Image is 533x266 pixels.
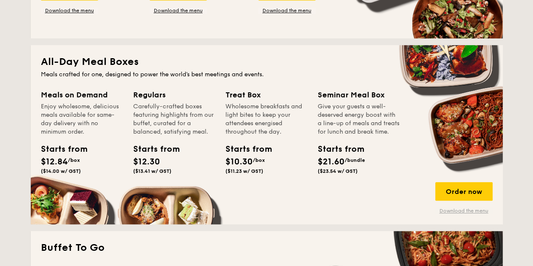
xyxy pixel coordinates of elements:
[133,143,171,156] div: Starts from
[318,143,356,156] div: Starts from
[225,89,308,101] div: Treat Box
[435,207,493,214] a: Download the menu
[133,102,215,136] div: Carefully-crafted boxes featuring highlights from our buffet, curated for a balanced, satisfying ...
[258,7,316,14] a: Download the menu
[318,102,400,136] div: Give your guests a well-deserved energy boost with a line-up of meals and treats for lunch and br...
[225,168,263,174] span: ($11.23 w/ GST)
[41,55,493,69] h2: All-Day Meal Boxes
[150,7,207,14] a: Download the menu
[318,89,400,101] div: Seminar Meal Box
[345,157,365,163] span: /bundle
[41,89,123,101] div: Meals on Demand
[68,157,80,163] span: /box
[318,168,358,174] span: ($23.54 w/ GST)
[133,168,171,174] span: ($13.41 w/ GST)
[318,157,345,167] span: $21.60
[435,182,493,201] div: Order now
[41,241,493,255] h2: Buffet To Go
[133,157,160,167] span: $12.30
[41,7,98,14] a: Download the menu
[253,157,265,163] span: /box
[41,168,81,174] span: ($14.00 w/ GST)
[225,157,253,167] span: $10.30
[41,157,68,167] span: $12.84
[41,102,123,136] div: Enjoy wholesome, delicious meals available for same-day delivery with no minimum order.
[41,143,79,156] div: Starts from
[133,89,215,101] div: Regulars
[225,102,308,136] div: Wholesome breakfasts and light bites to keep your attendees energised throughout the day.
[225,143,263,156] div: Starts from
[41,70,493,79] div: Meals crafted for one, designed to power the world's best meetings and events.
